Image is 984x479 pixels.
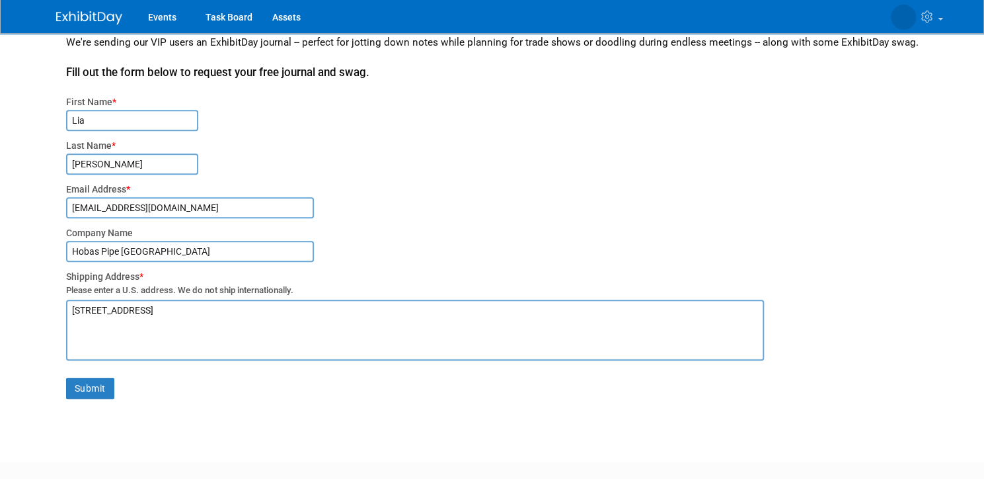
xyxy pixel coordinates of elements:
div: Shipping Address [66,270,938,297]
img: ExhibitDay [56,11,122,24]
div: Please enter a U.S. address. We do not ship internationally. [66,284,938,297]
div: Email Address [66,183,938,196]
div: Fill out the form below to request your free journal and swag. [66,64,938,80]
div: First Name [66,95,938,109]
div: Company Name [66,226,938,239]
div: We're sending our VIP users an ExhibitDay journal -- perfect for jotting down notes while plannin... [66,35,938,85]
img: Lia Chowdhury [891,5,916,30]
button: Submit [66,378,114,399]
div: Last Name [66,139,938,152]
